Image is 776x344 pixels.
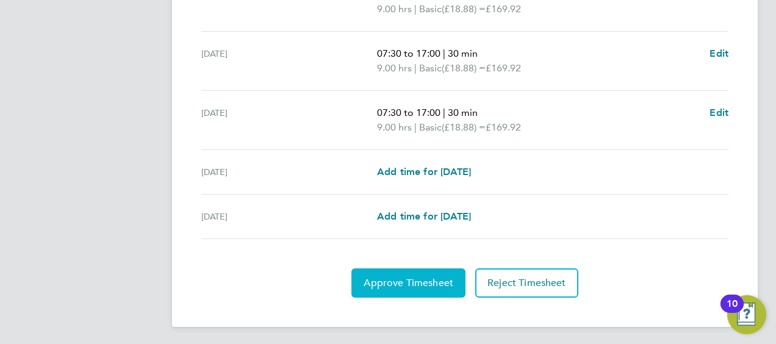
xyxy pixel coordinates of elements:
[442,62,486,74] span: (£18.88) =
[727,295,766,334] button: Open Resource Center, 10 new notifications
[486,62,521,74] span: £169.92
[486,121,521,133] span: £169.92
[442,3,486,15] span: (£18.88) =
[201,46,377,76] div: [DATE]
[448,107,478,118] span: 30 min
[443,48,445,59] span: |
[377,165,471,179] a: Add time for [DATE]
[710,48,728,59] span: Edit
[377,210,471,222] span: Add time for [DATE]
[377,107,440,118] span: 07:30 to 17:00
[201,209,377,224] div: [DATE]
[710,106,728,120] a: Edit
[486,3,521,15] span: £169.92
[710,107,728,118] span: Edit
[442,121,486,133] span: (£18.88) =
[377,48,440,59] span: 07:30 to 17:00
[710,46,728,61] a: Edit
[448,48,478,59] span: 30 min
[475,268,578,298] button: Reject Timesheet
[419,61,442,76] span: Basic
[419,2,442,16] span: Basic
[443,107,445,118] span: |
[377,209,471,224] a: Add time for [DATE]
[201,106,377,135] div: [DATE]
[377,3,412,15] span: 9.00 hrs
[414,121,417,133] span: |
[377,166,471,177] span: Add time for [DATE]
[201,165,377,179] div: [DATE]
[487,277,566,289] span: Reject Timesheet
[377,121,412,133] span: 9.00 hrs
[414,3,417,15] span: |
[364,277,453,289] span: Approve Timesheet
[377,62,412,74] span: 9.00 hrs
[419,120,442,135] span: Basic
[727,304,738,320] div: 10
[414,62,417,74] span: |
[351,268,465,298] button: Approve Timesheet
